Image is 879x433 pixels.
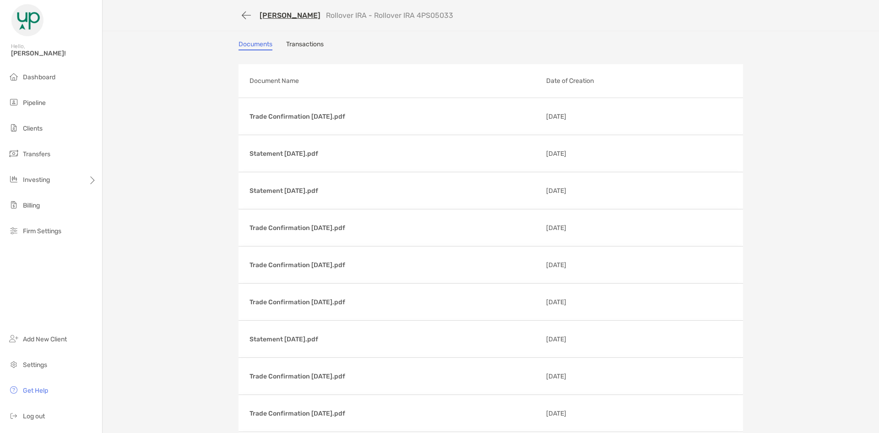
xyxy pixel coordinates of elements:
span: Log out [23,412,45,420]
p: Statement [DATE].pdf [250,185,539,197]
p: [DATE] [546,222,619,234]
a: [PERSON_NAME] [260,11,320,20]
img: firm-settings icon [8,225,19,236]
p: [DATE] [546,408,619,419]
p: Date of Creation [546,75,739,87]
p: [DATE] [546,259,619,271]
p: [DATE] [546,334,619,345]
p: [DATE] [546,185,619,197]
span: Settings [23,361,47,369]
span: Pipeline [23,99,46,107]
img: get-help icon [8,384,19,395]
img: pipeline icon [8,97,19,108]
img: settings icon [8,359,19,370]
span: Investing [23,176,50,184]
img: logout icon [8,410,19,421]
span: Add New Client [23,335,67,343]
img: investing icon [8,174,19,185]
span: Clients [23,125,43,132]
p: Document Name [250,75,539,87]
img: transfers icon [8,148,19,159]
p: [DATE] [546,371,619,382]
p: Rollover IRA - Rollover IRA 4PS05033 [326,11,453,20]
img: add_new_client icon [8,333,19,344]
a: Documents [239,40,272,50]
a: Transactions [286,40,324,50]
span: Billing [23,202,40,209]
img: clients icon [8,122,19,133]
span: Get Help [23,387,48,395]
img: dashboard icon [8,71,19,82]
span: Firm Settings [23,227,61,235]
span: [PERSON_NAME]! [11,49,97,57]
p: Trade Confirmation [DATE].pdf [250,222,539,234]
p: Trade Confirmation [DATE].pdf [250,259,539,271]
span: Dashboard [23,73,55,81]
p: Statement [DATE].pdf [250,148,539,159]
p: [DATE] [546,148,619,159]
img: Zoe Logo [11,4,44,37]
p: [DATE] [546,111,619,122]
p: Trade Confirmation [DATE].pdf [250,408,539,419]
p: Trade Confirmation [DATE].pdf [250,111,539,122]
p: Trade Confirmation [DATE].pdf [250,371,539,382]
img: billing icon [8,199,19,210]
span: Transfers [23,150,50,158]
p: Trade Confirmation [DATE].pdf [250,296,539,308]
p: [DATE] [546,296,619,308]
p: Statement [DATE].pdf [250,334,539,345]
